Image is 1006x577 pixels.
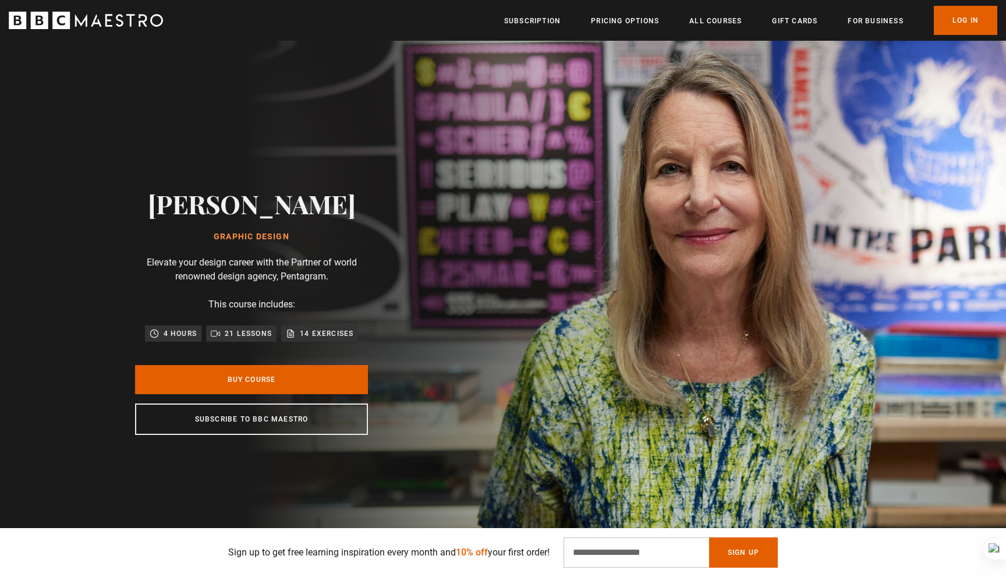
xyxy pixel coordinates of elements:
[9,12,163,29] svg: BBC Maestro
[709,537,778,568] button: Sign Up
[689,15,742,27] a: All Courses
[504,6,997,35] nav: Primary
[164,328,197,339] p: 4 hours
[228,546,550,560] p: Sign up to get free learning inspiration every month and your first order!
[934,6,997,35] a: Log In
[504,15,561,27] a: Subscription
[225,328,272,339] p: 21 lessons
[148,232,356,242] h1: Graphic Design
[848,15,903,27] a: For business
[208,298,295,311] p: This course includes:
[148,189,356,218] h2: [PERSON_NAME]
[135,403,368,435] a: Subscribe to BBC Maestro
[300,328,353,339] p: 14 exercises
[135,365,368,394] a: Buy Course
[591,15,659,27] a: Pricing Options
[772,15,817,27] a: Gift Cards
[135,256,368,284] p: Elevate your design career with the Partner of world renowned design agency, Pentagram.
[456,547,488,558] span: 10% off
